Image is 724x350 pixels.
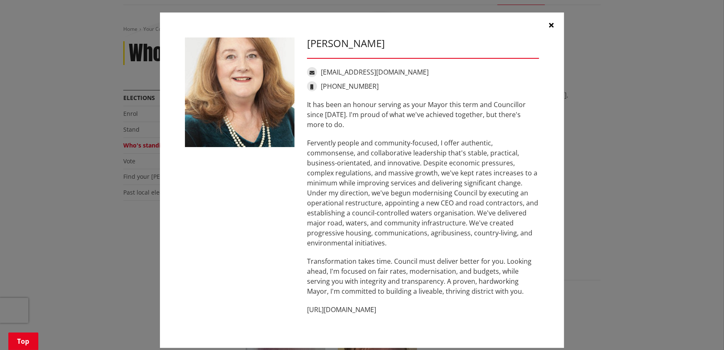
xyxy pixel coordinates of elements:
[8,332,38,350] a: Top
[307,100,539,130] p: It has been an honour serving as your Mayor this term and Councillor since [DATE]. I'm proud of w...
[686,315,716,345] iframe: Messenger Launcher
[321,82,379,91] a: [PHONE_NUMBER]
[307,138,539,248] p: Fervently people and community-focused, I offer authentic, commonsense, and collaborative leaders...
[307,37,539,50] h3: [PERSON_NAME]
[307,256,539,296] p: Transformation takes time. Council must deliver better for you. Looking ahead, I'm focused on fai...
[321,67,429,77] a: [EMAIL_ADDRESS][DOMAIN_NAME]
[307,305,539,315] p: [URL][DOMAIN_NAME]
[185,37,295,147] img: WO-M__CHURCH_J__UwGuY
